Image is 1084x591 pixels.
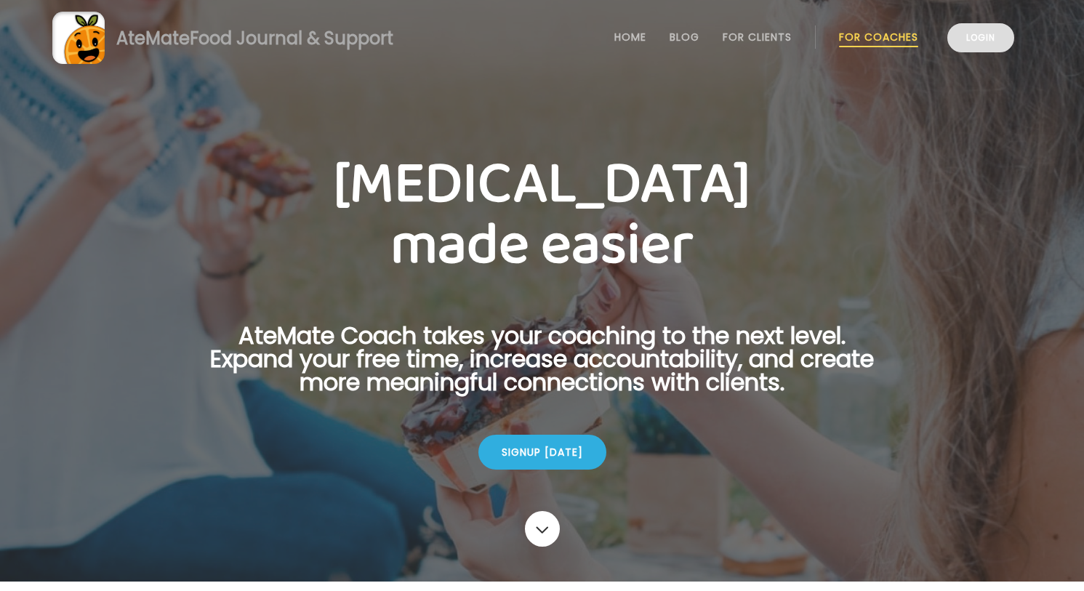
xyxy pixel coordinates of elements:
[614,31,646,43] a: Home
[188,324,897,411] p: AteMate Coach takes your coaching to the next level. Expand your free time, increase accountabili...
[105,25,393,51] div: AteMate
[947,23,1014,52] a: Login
[478,435,606,470] div: Signup [DATE]
[188,154,897,276] h1: [MEDICAL_DATA] made easier
[670,31,699,43] a: Blog
[839,31,918,43] a: For Coaches
[52,12,1032,64] a: AteMateFood Journal & Support
[723,31,792,43] a: For Clients
[190,26,393,50] span: Food Journal & Support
